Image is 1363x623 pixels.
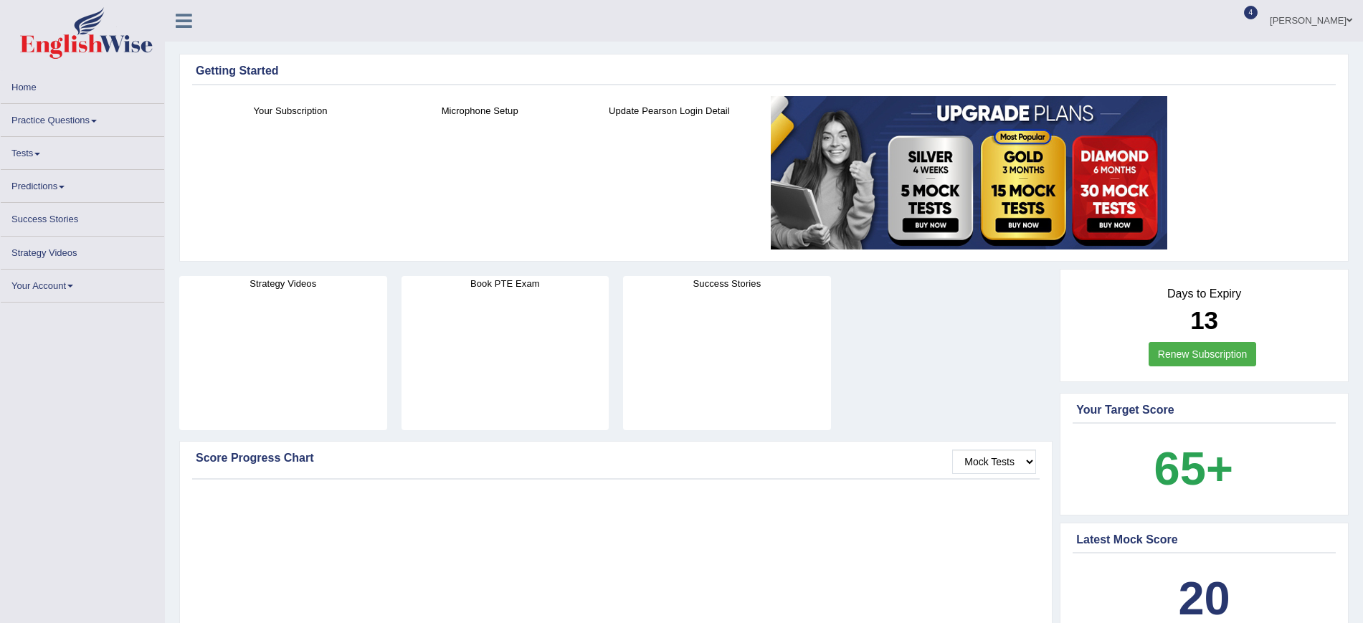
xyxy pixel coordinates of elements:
img: small5.jpg [771,96,1167,249]
h4: Update Pearson Login Detail [581,103,756,118]
span: 4 [1244,6,1258,19]
h4: Success Stories [623,276,831,291]
h4: Microphone Setup [392,103,567,118]
a: Success Stories [1,203,164,231]
div: Getting Started [196,62,1332,80]
a: Your Account [1,270,164,298]
a: Strategy Videos [1,237,164,265]
div: Score Progress Chart [196,450,1036,467]
h4: Strategy Videos [179,276,387,291]
a: Tests [1,137,164,165]
b: 65+ [1154,442,1233,495]
div: Latest Mock Score [1076,531,1332,548]
a: Home [1,71,164,99]
a: Practice Questions [1,104,164,132]
b: 13 [1190,306,1218,334]
h4: Your Subscription [203,103,378,118]
h4: Book PTE Exam [402,276,609,291]
a: Renew Subscription [1149,342,1257,366]
h4: Days to Expiry [1076,287,1332,300]
div: Your Target Score [1076,401,1332,419]
a: Predictions [1,170,164,198]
